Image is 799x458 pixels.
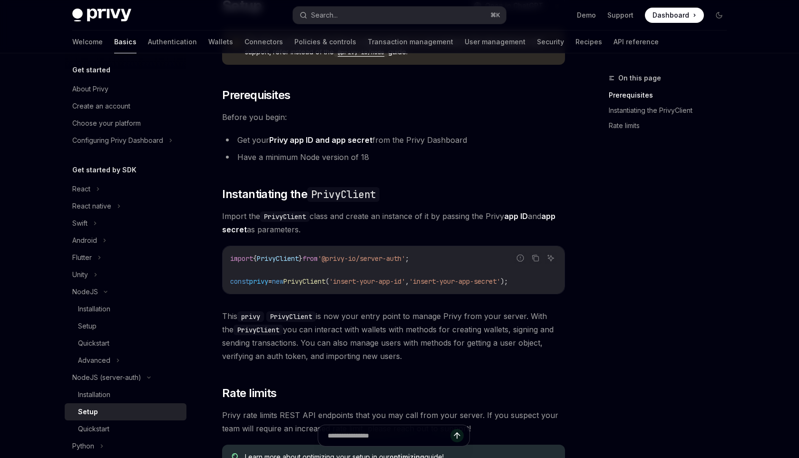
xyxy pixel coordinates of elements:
[72,440,94,452] div: Python
[645,8,704,23] a: Dashboard
[78,338,109,349] div: Quickstart
[222,110,565,124] span: Before you begin:
[65,403,186,420] a: Setup
[575,30,602,53] a: Recipes
[72,235,97,246] div: Android
[72,83,108,95] div: About Privy
[465,30,526,53] a: User management
[368,30,453,53] a: Transaction management
[257,254,299,263] span: PrivyClient
[318,254,405,263] span: '@privy-io/server-auth'
[222,386,276,401] span: Rate limits
[72,135,163,146] div: Configuring Privy Dashboard
[65,420,186,438] a: Quickstart
[72,200,111,212] div: React native
[208,30,233,53] a: Wallets
[269,135,372,145] a: Privy app ID and app secret
[405,254,409,263] span: ;
[329,277,405,286] span: 'insert-your-app-id'
[537,30,564,53] a: Security
[711,8,727,23] button: Toggle dark mode
[614,30,659,53] a: API reference
[222,408,565,435] span: Privy rate limits REST API endpoints that you may call from your server. If you suspect your team...
[65,335,186,352] a: Quickstart
[325,277,329,286] span: (
[72,252,92,263] div: Flutter
[294,30,356,53] a: Policies & controls
[78,320,97,332] div: Setup
[302,254,318,263] span: from
[299,254,302,263] span: }
[307,187,380,202] code: PrivyClient
[609,103,734,118] a: Instantiating the PrivyClient
[514,252,526,264] button: Report incorrect code
[311,10,338,21] div: Search...
[249,277,268,286] span: privy
[222,309,565,363] span: This is now your entry point to manage Privy from your server. With the you can interact with wal...
[609,88,734,103] a: Prerequisites
[65,98,186,115] a: Create an account
[222,88,290,103] span: Prerequisites
[450,429,464,442] button: Send message
[609,118,734,133] a: Rate limits
[78,423,109,435] div: Quickstart
[78,389,110,400] div: Installation
[72,64,110,76] h5: Get started
[72,218,88,229] div: Swift
[72,100,130,112] div: Create an account
[72,164,136,176] h5: Get started by SDK
[72,30,103,53] a: Welcome
[234,325,283,335] code: PrivyClient
[72,269,88,280] div: Unity
[272,277,283,286] span: new
[65,318,186,335] a: Setup
[222,209,565,236] span: Import the class and create an instance of it by passing the Privy and as parameters.
[65,300,186,318] a: Installation
[529,252,542,264] button: Copy the contents from the code block
[260,211,310,222] code: PrivyClient
[237,311,264,322] code: privy
[65,115,186,132] a: Choose your platform
[230,254,253,263] span: import
[334,48,388,56] a: @privy-io/node
[78,355,110,366] div: Advanced
[114,30,136,53] a: Basics
[222,150,565,164] li: Have a minimum Node version of 18
[222,133,565,147] li: Get your from the Privy Dashboard
[65,80,186,98] a: About Privy
[148,30,197,53] a: Authentication
[607,10,633,20] a: Support
[268,277,272,286] span: =
[72,286,98,298] div: NodeJS
[577,10,596,20] a: Demo
[78,406,98,418] div: Setup
[72,372,141,383] div: NodeJS (server-auth)
[618,72,661,84] span: On this page
[405,277,409,286] span: ,
[490,11,500,19] span: ⌘ K
[65,386,186,403] a: Installation
[72,118,141,129] div: Choose your platform
[283,277,325,286] span: PrivyClient
[253,254,257,263] span: {
[504,211,528,221] strong: app ID
[266,311,316,322] code: PrivyClient
[500,277,508,286] span: );
[244,30,283,53] a: Connectors
[409,277,500,286] span: 'insert-your-app-secret'
[230,277,249,286] span: const
[78,303,110,315] div: Installation
[545,252,557,264] button: Ask AI
[653,10,689,20] span: Dashboard
[222,187,380,202] span: Instantiating the
[72,9,131,22] img: dark logo
[72,183,90,195] div: React
[293,7,506,24] button: Search...⌘K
